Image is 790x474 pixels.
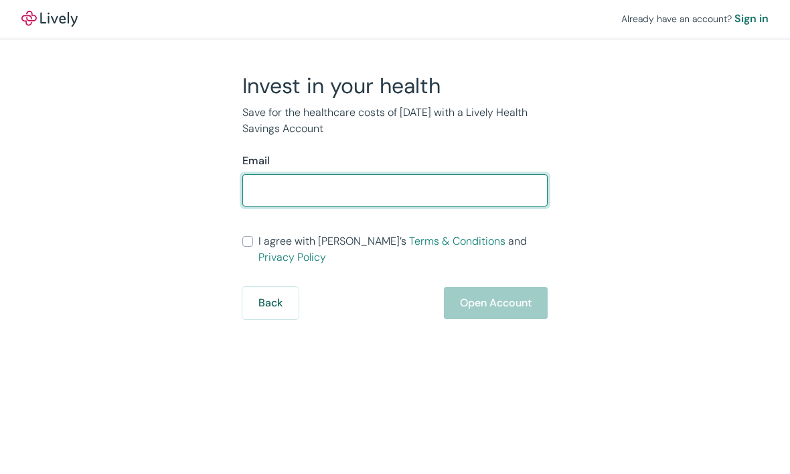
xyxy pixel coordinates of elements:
a: LivelyLively [21,11,78,27]
label: Email [242,153,270,169]
a: Terms & Conditions [409,234,505,248]
div: Already have an account? [621,11,769,27]
a: Privacy Policy [258,250,326,264]
img: Lively [21,11,78,27]
h2: Invest in your health [242,72,548,99]
p: Save for the healthcare costs of [DATE] with a Lively Health Savings Account [242,105,548,137]
button: Back [242,287,299,319]
a: Sign in [734,11,769,27]
span: I agree with [PERSON_NAME]’s and [258,233,548,265]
